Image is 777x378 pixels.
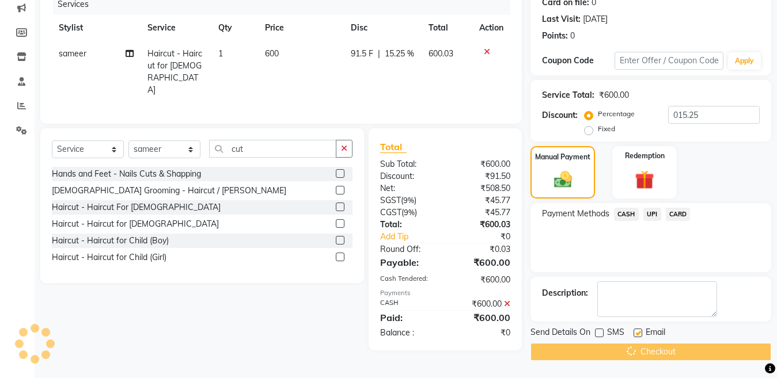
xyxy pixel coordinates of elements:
[52,218,219,230] div: Haircut - Haircut for [DEMOGRAPHIC_DATA]
[643,208,661,221] span: UPI
[404,208,415,217] span: 9%
[378,48,380,60] span: |
[372,255,445,269] div: Payable:
[728,52,761,70] button: Apply
[445,255,519,269] div: ₹600.00
[372,327,445,339] div: Balance :
[646,326,665,341] span: Email
[542,208,609,220] span: Payment Methods
[372,207,445,219] div: ( )
[445,158,519,170] div: ₹600.00
[372,243,445,255] div: Round Off:
[535,152,590,162] label: Manual Payment
[429,48,453,59] span: 600.03
[211,15,258,41] th: Qty
[472,15,510,41] th: Action
[380,141,407,153] span: Total
[147,48,202,95] span: Haircut - Haircut for [DEMOGRAPHIC_DATA]
[542,89,594,101] div: Service Total:
[52,185,286,197] div: [DEMOGRAPHIC_DATA] Grooming - Haircut / [PERSON_NAME]
[372,274,445,286] div: Cash Tendered:
[445,274,519,286] div: ₹600.00
[583,13,608,25] div: [DATE]
[403,196,414,205] span: 9%
[542,109,578,121] div: Discount:
[530,326,590,341] span: Send Details On
[615,52,723,70] input: Enter Offer / Coupon Code
[265,48,279,59] span: 600
[344,15,421,41] th: Disc
[548,169,578,190] img: _cash.svg
[372,158,445,170] div: Sub Total:
[209,140,336,158] input: Search or Scan
[445,207,519,219] div: ₹45.77
[599,89,629,101] div: ₹600.00
[52,235,169,247] div: Haircut - Haircut for Child (Boy)
[52,15,141,41] th: Stylist
[598,109,635,119] label: Percentage
[372,311,445,324] div: Paid:
[542,287,588,299] div: Description:
[52,168,201,180] div: Hands and Feet - Nails Cuts & Shapping
[422,15,472,41] th: Total
[445,194,519,207] div: ₹45.77
[372,170,445,182] div: Discount:
[372,194,445,207] div: ( )
[372,219,445,231] div: Total:
[218,48,223,59] span: 1
[351,48,373,60] span: 91.5 F
[629,168,660,192] img: _gift.svg
[372,298,445,310] div: CASH
[52,251,166,264] div: Haircut - Haircut for Child (Girl)
[380,195,401,205] span: SGST
[445,170,519,182] div: ₹91.50
[445,327,519,339] div: ₹0
[445,219,519,231] div: ₹600.03
[570,30,575,42] div: 0
[445,243,519,255] div: ₹0.03
[666,208,691,221] span: CARD
[457,231,519,243] div: ₹0
[372,182,445,194] div: Net:
[59,48,86,59] span: sameer
[380,207,401,217] span: CGST
[445,311,519,324] div: ₹600.00
[625,151,665,161] label: Redemption
[542,13,581,25] div: Last Visit:
[445,298,519,310] div: ₹600.00
[385,48,414,60] span: 15.25 %
[614,208,639,221] span: CASH
[445,182,519,194] div: ₹508.50
[380,288,510,298] div: Payments
[542,55,615,67] div: Coupon Code
[141,15,211,41] th: Service
[598,124,615,134] label: Fixed
[52,201,221,213] div: Haircut - Haircut For [DEMOGRAPHIC_DATA]
[372,231,457,243] a: Add Tip
[542,30,568,42] div: Points:
[258,15,344,41] th: Price
[607,326,624,341] span: SMS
